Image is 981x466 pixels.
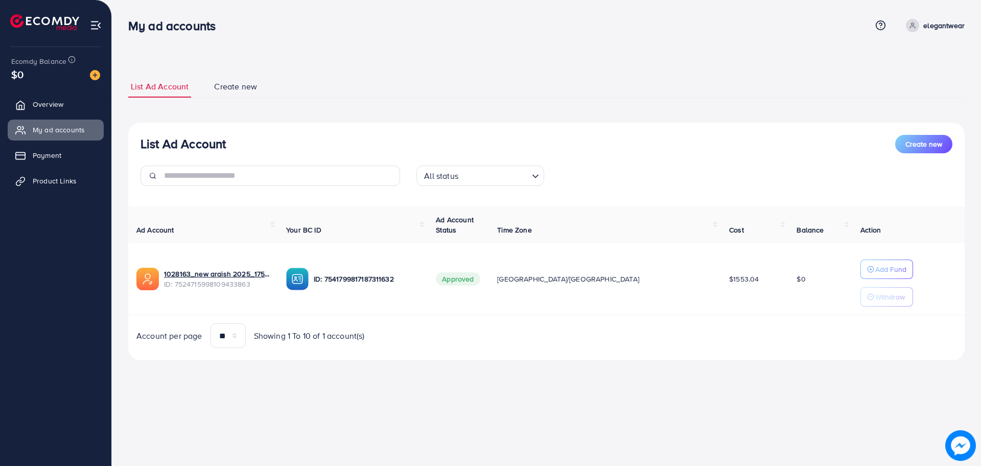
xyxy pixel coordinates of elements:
span: Product Links [33,176,77,186]
span: Ecomdy Balance [11,56,66,66]
img: image [90,70,100,80]
span: $0 [11,67,24,82]
img: menu [90,19,102,31]
span: Showing 1 To 10 of 1 account(s) [254,330,365,342]
a: Overview [8,94,104,114]
span: Your BC ID [286,225,321,235]
span: Balance [797,225,824,235]
span: Account per page [136,330,202,342]
img: ic-ba-acc.ded83a64.svg [286,268,309,290]
img: ic-ads-acc.e4c84228.svg [136,268,159,290]
p: elegantwear [923,19,965,32]
p: Withdraw [875,291,905,303]
h3: My ad accounts [128,18,224,33]
input: Search for option [461,167,528,183]
span: Create new [214,81,257,92]
span: Cost [729,225,744,235]
span: My ad accounts [33,125,85,135]
span: $1553.04 [729,274,759,284]
span: Create new [905,139,942,149]
a: My ad accounts [8,120,104,140]
p: Add Fund [875,263,906,275]
button: Create new [895,135,952,153]
div: <span class='underline'>1028163_new araish 2025_1751984578903</span></br>7524715998109433863 [164,269,270,290]
div: Search for option [416,166,544,186]
span: Ad Account [136,225,174,235]
a: elegantwear [902,19,965,32]
span: Action [860,225,881,235]
span: Payment [33,150,61,160]
a: 1028163_new araish 2025_1751984578903 [164,269,270,279]
a: Product Links [8,171,104,191]
span: Ad Account Status [436,215,474,235]
button: Withdraw [860,287,913,307]
span: All status [422,169,460,183]
h3: List Ad Account [141,136,226,151]
button: Add Fund [860,260,913,279]
span: List Ad Account [131,81,189,92]
span: $0 [797,274,805,284]
a: Payment [8,145,104,166]
img: logo [10,14,79,30]
img: image [945,430,976,461]
span: Approved [436,272,480,286]
p: ID: 7541799817187311632 [314,273,419,285]
span: Time Zone [497,225,531,235]
span: Overview [33,99,63,109]
span: ID: 7524715998109433863 [164,279,270,289]
span: [GEOGRAPHIC_DATA]/[GEOGRAPHIC_DATA] [497,274,639,284]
